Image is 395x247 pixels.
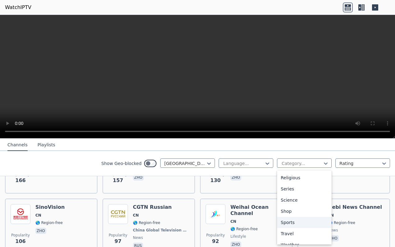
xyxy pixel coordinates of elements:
span: 106 [15,238,25,245]
span: news [133,235,143,240]
span: 92 [212,238,219,245]
img: SinoVision [11,204,30,224]
div: Religious [277,172,332,183]
div: Travel [277,228,332,239]
p: zho [230,174,241,181]
span: 166 [15,177,25,184]
p: zho [133,174,144,181]
h6: Hebi News Channel [328,204,382,210]
span: China Global Television Network [133,228,188,233]
span: CN [133,213,139,218]
span: 97 [115,238,121,245]
span: CN [230,219,236,224]
span: Popularity [11,233,30,238]
div: Sports [277,217,332,228]
span: 🌎 Region-free [230,226,258,231]
span: Popularity [109,233,127,238]
span: 157 [113,177,123,184]
span: lifestyle [230,234,246,239]
button: Channels [7,139,28,151]
h6: CGTN Russian [133,204,189,210]
span: 🌎 Region-free [133,220,160,225]
a: WatchIPTV [5,4,31,11]
div: Science [277,194,332,206]
img: CGTN Russian [108,204,128,224]
p: zho [35,228,46,234]
span: CN [35,213,41,218]
h6: SinoVision [35,204,65,210]
span: Popularity [206,233,225,238]
div: Shop [277,206,332,217]
span: 130 [210,177,220,184]
img: Weihai Ocean Channel [206,204,225,224]
span: 🌎 Region-free [35,220,63,225]
h6: Weihai Ocean Channel [230,204,287,217]
p: zho [328,235,339,241]
div: Series [277,183,332,194]
label: Show Geo-blocked [101,160,142,167]
button: Playlists [38,139,55,151]
span: 🌎 Region-free [328,220,355,225]
span: news [328,228,338,233]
